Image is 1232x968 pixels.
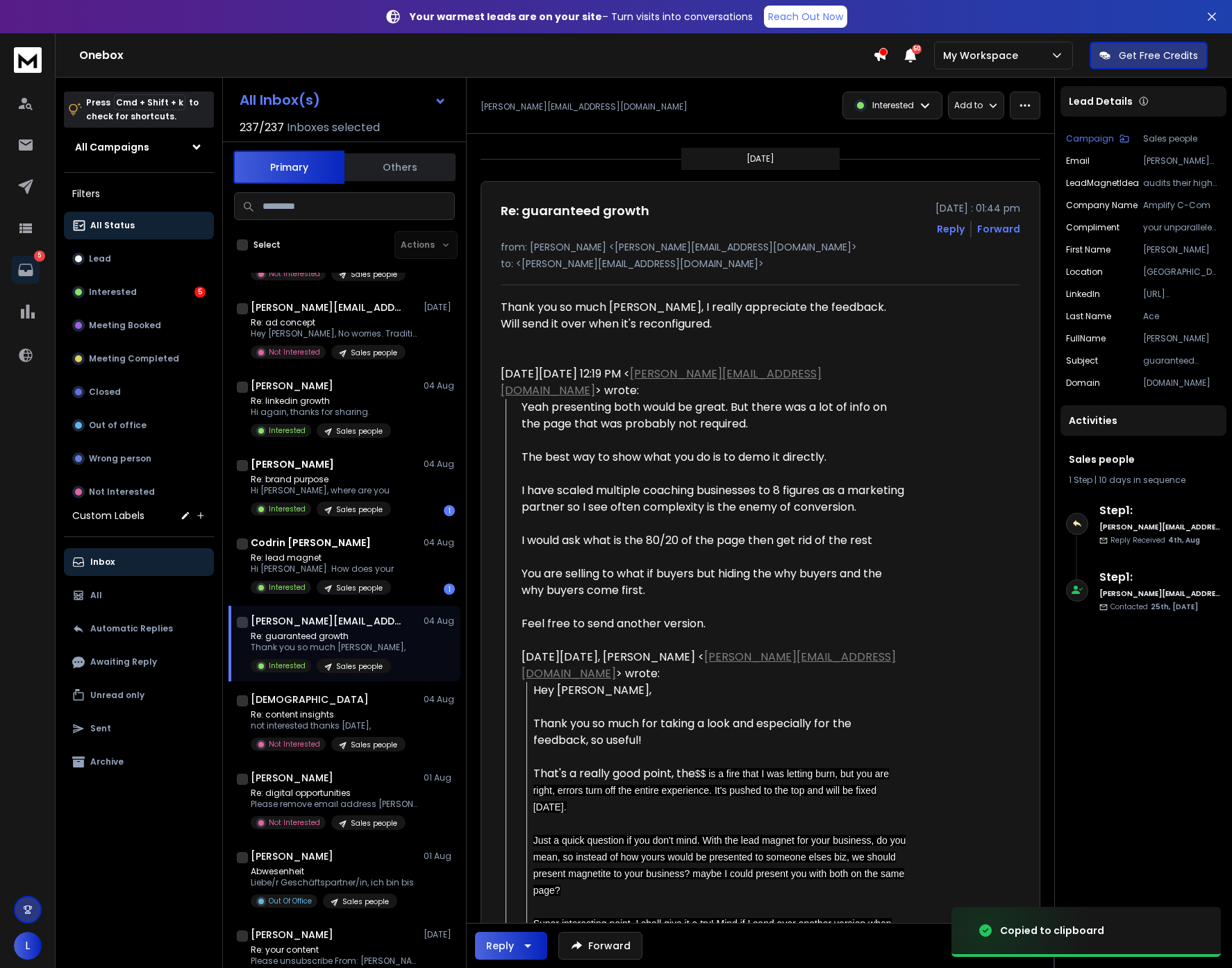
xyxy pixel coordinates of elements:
[64,278,214,306] button: Interested5
[251,771,333,785] h1: [PERSON_NAME]
[336,504,383,515] p: Sales people
[1110,602,1198,612] p: Contacted
[90,756,124,767] p: Archive
[89,420,147,431] p: Out of office
[233,151,344,184] button: Primary
[90,220,135,231] p: All Status
[1066,355,1098,366] p: subject
[251,536,371,550] h1: Codrin [PERSON_NAME]
[269,504,306,514] p: Interested
[89,453,151,464] p: Wrong person
[251,407,391,418] p: Hi again, thanks for sharing.
[240,93,320,107] h1: All Inbox(s)
[1119,49,1198,62] p: Get Free Credits
[424,302,455,313] p: [DATE]
[251,552,394,563] p: Re: lead magnet
[768,10,843,24] p: Reach Out Now
[424,380,455,391] p: 04 Aug
[1066,311,1111,322] p: Last Name
[251,849,333,863] h1: [PERSON_NAME]
[444,584,455,595] div: 1
[90,690,144,701] p: Unread only
[522,532,906,549] div: I would ask what is the 80/20 of the page then get rid of the rest
[336,583,383,593] p: Sales people
[114,94,185,110] span: Cmd + Shift + k
[351,818,397,829] p: Sales people
[287,119,380,136] h3: Inboxes selected
[501,240,1020,254] p: from: [PERSON_NAME] <[PERSON_NAME][EMAIL_ADDRESS][DOMAIN_NAME]>
[1069,474,1092,486] span: 1 Step
[251,866,414,877] p: Abwesenheit
[64,548,214,576] button: Inbox
[14,932,42,960] button: L
[764,6,847,28] a: Reach Out Now
[1151,602,1198,612] span: 25th, [DATE]
[1066,244,1110,255] p: First Name
[444,505,455,516] div: 1
[1143,333,1221,344] p: [PERSON_NAME]
[90,723,111,734] p: Sent
[1168,535,1200,545] span: 4th, Aug
[251,788,417,799] p: Re: digital opportunities
[64,748,214,776] button: Archive
[486,939,514,953] div: Reply
[336,661,383,672] p: Sales people
[1143,244,1221,255] p: [PERSON_NAME]
[522,449,906,466] div: The best way to show what you do is to demo it directly.
[64,345,214,373] button: Meeting Completed
[424,615,455,627] p: 04 Aug
[533,768,889,813] span: $$ is a fire that I was letting burn, but you are right, errors turn off the entire experience. I...
[1066,222,1119,233] p: compliment
[424,929,455,940] p: [DATE]
[75,140,149,154] h1: All Campaigns
[269,817,320,828] p: Not Interested
[533,835,906,896] span: Just a quick question if you don't mind. With the lead magnet for your business, do you mean, so ...
[64,133,214,161] button: All Campaigns
[251,631,406,642] p: Re: guaranteed growth
[501,201,649,221] h1: Re: guaranteed growth
[86,96,199,124] p: Press to check for shortcuts.
[269,661,306,671] p: Interested
[72,509,144,523] h3: Custom Labels
[64,212,214,239] button: All Status
[89,320,161,331] p: Meeting Booked
[1143,266,1221,278] p: [GEOGRAPHIC_DATA], [GEOGRAPHIC_DATA], [GEOGRAPHIC_DATA]
[251,474,391,485] p: Re: brand purpose
[251,720,406,731] p: not interested thanks [DATE],
[194,287,206,298] div: 5
[522,615,906,632] div: Feel free to send another version.
[269,269,320,279] p: Not Interested
[14,47,42,73] img: logo
[351,348,397,358] p: Sales people
[475,932,547,960] button: Reply
[1143,133,1221,144] p: Sales people
[64,445,214,473] button: Wrong person
[1066,200,1138,211] p: Company Name
[64,715,214,742] button: Sent
[1060,405,1226,436] div: Activities
[64,312,214,339] button: Meeting Booked
[1090,42,1208,69] button: Get Free Credits
[1143,155,1221,167] p: [PERSON_NAME][EMAIL_ADDRESS][DOMAIN_NAME]
[424,459,455,470] p: 04 Aug
[424,694,455,705] p: 04 Aug
[1143,200,1221,211] p: Amplify C-Com
[1099,502,1221,519] h6: Step 1 :
[1143,289,1221,300] p: [URL][DOMAIN_NAME]
[533,918,892,946] span: Super interesting point, I shall give it a try! Mind if I send over another version when I've fix...
[251,300,403,314] h1: [PERSON_NAME][EMAIL_ADDRESS][DOMAIN_NAME]
[336,426,383,436] p: Sales people
[269,425,306,436] p: Interested
[64,648,214,676] button: Awaiting Reply
[90,557,115,568] p: Inbox
[501,257,1020,271] p: to: <[PERSON_NAME][EMAIL_ADDRESS][DOMAIN_NAME]>
[1143,311,1221,322] p: Ace
[872,100,914,111] p: Interested
[522,482,906,516] div: I have scaled multiple coaching businesses to 8 figures as a marketing partner so I see often com...
[1066,333,1106,344] p: fullName
[89,287,137,298] p: Interested
[90,656,157,668] p: Awaiting Reply
[935,201,1020,215] p: [DATE] : 01:44 pm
